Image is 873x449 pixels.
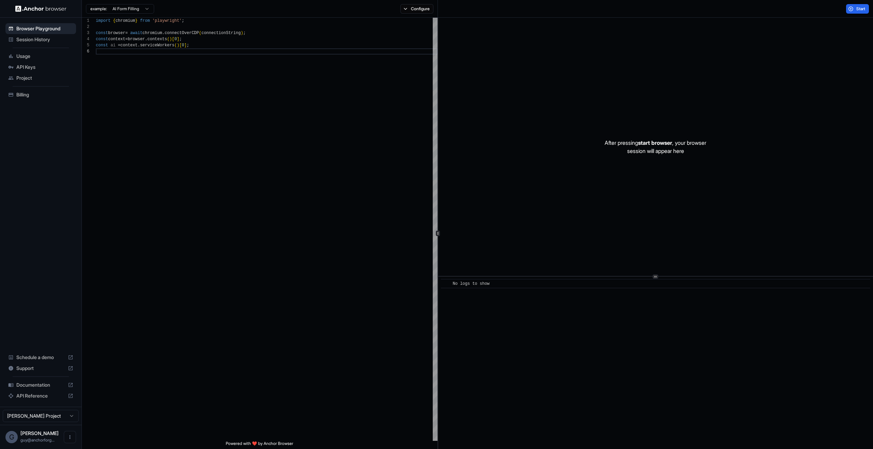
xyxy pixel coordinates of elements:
[226,441,293,449] span: Powered with ❤️ by Anchor Browser
[177,37,179,42] span: ]
[638,139,672,146] span: start browser
[113,18,115,23] span: {
[5,363,76,374] div: Support
[16,36,73,43] span: Session History
[16,354,65,361] span: Schedule a demo
[184,43,187,48] span: ]
[140,18,150,23] span: from
[177,43,179,48] span: )
[182,18,184,23] span: ;
[116,18,135,23] span: chromium
[15,5,66,12] img: Anchor Logo
[82,18,89,24] div: 1
[453,281,490,286] span: No logs to show
[125,31,128,35] span: =
[174,43,177,48] span: (
[202,31,241,35] span: connectionString
[179,37,182,42] span: ;
[152,18,182,23] span: 'playwright'
[5,62,76,73] div: API Keys
[82,42,89,48] div: 5
[120,43,137,48] span: context
[118,43,120,48] span: =
[400,4,433,14] button: Configure
[82,36,89,42] div: 4
[125,37,128,42] span: =
[162,31,164,35] span: .
[20,430,59,436] span: Guy Ben Simhon
[165,31,199,35] span: connectOverCDP
[5,34,76,45] div: Session History
[174,37,177,42] span: 0
[199,31,202,35] span: (
[182,43,184,48] span: 0
[846,4,869,14] button: Start
[179,43,182,48] span: [
[96,43,108,48] span: const
[143,31,162,35] span: chromium
[187,43,189,48] span: ;
[137,43,140,48] span: .
[605,139,706,155] p: After pressing , your browser session will appear here
[5,23,76,34] div: Browser Playground
[64,431,76,443] button: Open menu
[5,352,76,363] div: Schedule a demo
[147,37,167,42] span: contexts
[82,24,89,30] div: 2
[16,75,73,81] span: Project
[20,437,55,443] span: guy@anchorforge.io
[96,37,108,42] span: const
[5,51,76,62] div: Usage
[96,18,110,23] span: import
[90,6,107,12] span: example:
[140,43,175,48] span: serviceWorkers
[108,37,125,42] span: context
[16,365,65,372] span: Support
[145,37,147,42] span: .
[16,25,73,32] span: Browser Playground
[5,390,76,401] div: API Reference
[82,30,89,36] div: 3
[110,43,115,48] span: ai
[5,89,76,100] div: Billing
[5,380,76,390] div: Documentation
[16,382,65,388] span: Documentation
[128,37,145,42] span: browser
[130,31,143,35] span: await
[96,31,108,35] span: const
[82,48,89,55] div: 6
[444,280,448,287] span: ​
[243,31,246,35] span: ;
[172,37,174,42] span: [
[5,431,18,443] div: G
[169,37,172,42] span: )
[16,64,73,71] span: API Keys
[16,91,73,98] span: Billing
[856,6,866,12] span: Start
[16,53,73,60] span: Usage
[241,31,243,35] span: )
[167,37,169,42] span: (
[135,18,137,23] span: }
[108,31,125,35] span: browser
[5,73,76,83] div: Project
[16,392,65,399] span: API Reference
